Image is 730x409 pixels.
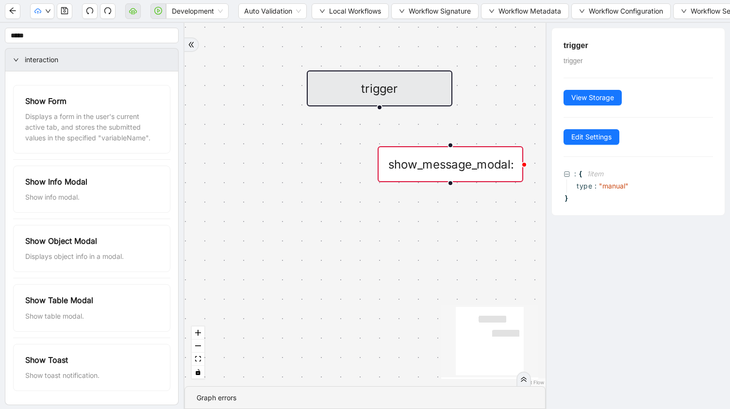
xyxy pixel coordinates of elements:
h5: trigger [564,40,713,51]
div: Show toast notification. [25,370,158,381]
button: downWorkflow Configuration [571,3,671,19]
div: Show Table Modal [25,294,158,307]
button: redo [100,3,116,19]
button: undo [82,3,98,19]
span: : [595,181,597,191]
span: Workflow Signature [409,6,471,17]
span: plus-circle [367,121,392,145]
span: down [45,8,51,14]
div: Show Info Modal [25,176,158,188]
button: zoom out [192,340,204,353]
span: down [489,8,495,14]
div: Show Object Modal [25,235,158,247]
span: down [681,8,687,14]
a: React Flow attribution [519,379,544,385]
span: Workflow Metadata [498,6,561,17]
span: double-right [188,41,195,48]
div: Show Toast [25,354,158,366]
div: Graph errors [197,392,533,403]
span: undo [86,7,94,15]
span: Development [172,4,223,18]
span: down [399,8,405,14]
span: View Storage [571,92,614,103]
div: Show table modal. [25,311,158,322]
button: downLocal Workflows [312,3,389,19]
div: Show info modal. [25,192,158,203]
span: down [579,8,585,14]
span: cloud-server [129,7,137,15]
div: Displays a form in the user's current active tab, and stores the submitted values in the specifie... [25,111,158,143]
button: save [57,3,72,19]
div: show_message_modal: [378,146,523,182]
span: trigger [564,57,583,65]
span: Workflow Configuration [589,6,663,17]
div: triggerplus-circle [307,70,452,106]
span: Edit Settings [571,132,612,142]
button: cloud-server [125,3,141,19]
span: double-right [520,376,527,383]
span: type [577,181,592,191]
span: interaction [25,54,170,65]
span: plus-circle [438,197,463,221]
button: fit view [192,353,204,366]
div: interaction [5,49,178,71]
span: : [574,169,577,179]
span: redo [104,7,112,15]
span: down [319,8,325,14]
span: Local Workflows [329,6,381,17]
span: 1 item [587,170,603,178]
span: { [579,169,582,179]
span: arrow-left [9,7,17,15]
button: Edit Settings [564,129,619,145]
div: trigger [307,70,452,106]
button: cloud-uploaddown [30,3,54,19]
span: cloud-upload [34,8,41,15]
div: Displays object info in a modal. [25,251,158,262]
button: zoom in [192,326,204,340]
button: downWorkflow Signature [391,3,479,19]
span: save [61,7,68,15]
span: Auto Validation [244,4,301,18]
button: toggle interactivity [192,366,204,379]
button: downWorkflow Metadata [481,3,569,19]
button: View Storage [564,90,622,105]
span: " manual " [599,182,629,190]
div: show_message_modal:plus-circle [378,146,523,182]
span: right [13,57,19,63]
button: arrow-left [5,3,20,19]
span: } [564,193,568,204]
div: Show Form [25,95,158,107]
